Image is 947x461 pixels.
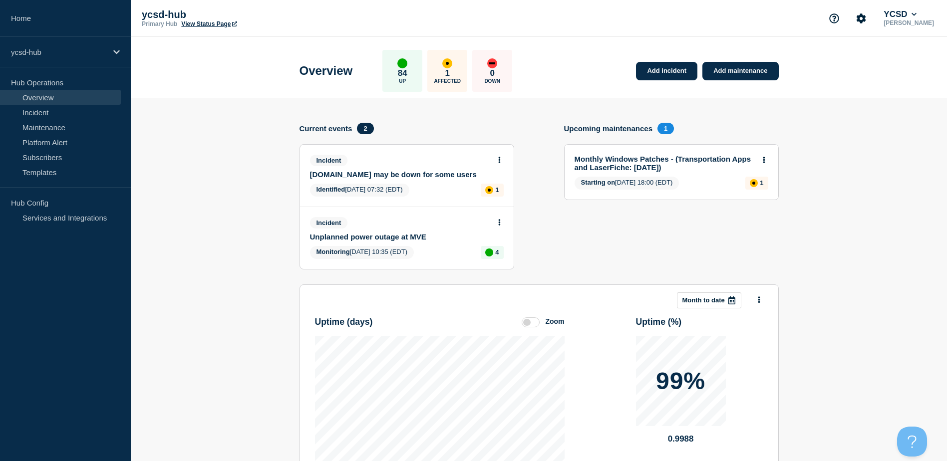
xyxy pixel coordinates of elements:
div: Zoom [545,317,564,325]
button: Month to date [677,292,741,308]
div: up [485,248,493,256]
h4: Current events [300,124,352,133]
h3: Uptime ( % ) [636,317,682,327]
button: Support [824,8,845,29]
p: 99% [656,369,705,393]
p: 0 [490,68,495,78]
a: Add maintenance [702,62,778,80]
iframe: Help Scout Beacon - Open [897,427,927,457]
h4: Upcoming maintenances [564,124,653,133]
span: [DATE] 10:35 (EDT) [310,246,414,259]
div: up [397,58,407,68]
span: [DATE] 18:00 (EDT) [575,177,679,190]
button: YCSD [882,9,919,19]
p: 4 [495,248,499,256]
a: Monthly Windows Patches - (Transportation Apps and LaserFiche: [DATE]) [575,155,755,172]
div: affected [750,179,758,187]
span: 2 [357,123,373,134]
p: ycsd-hub [142,9,341,20]
p: 0.9988 [636,434,726,444]
p: [PERSON_NAME] [882,19,936,26]
button: Account settings [851,8,872,29]
a: Add incident [636,62,697,80]
p: Up [399,78,406,84]
span: Monitoring [316,248,350,255]
h3: Uptime ( days ) [315,317,373,327]
p: 84 [398,68,407,78]
span: Incident [310,217,348,229]
p: 1 [760,179,763,187]
p: Down [484,78,500,84]
div: down [487,58,497,68]
a: Unplanned power outage at MVE [310,232,490,241]
div: affected [485,186,493,194]
span: Incident [310,155,348,166]
span: Starting on [581,179,616,186]
p: ycsd-hub [11,48,107,56]
p: Affected [434,78,461,84]
span: 1 [657,123,674,134]
span: Identified [316,186,345,193]
a: View Status Page [181,20,237,27]
div: affected [442,58,452,68]
span: [DATE] 07:32 (EDT) [310,184,409,197]
a: [DOMAIN_NAME] may be down for some users [310,170,490,179]
p: 1 [445,68,450,78]
p: Month to date [682,296,725,304]
p: 1 [495,186,499,194]
h1: Overview [300,64,353,78]
p: Primary Hub [142,20,177,27]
